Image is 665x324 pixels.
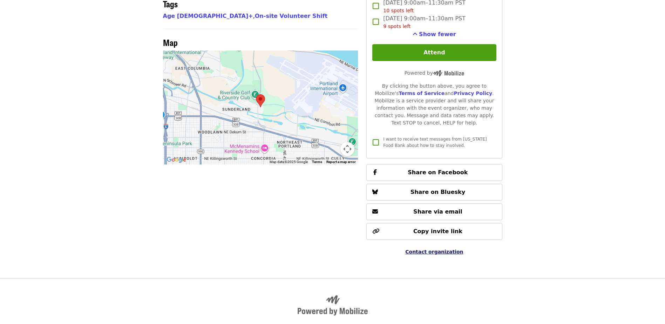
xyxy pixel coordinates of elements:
div: By clicking the button above, you agree to Mobilize's and . Mobilize is a service provider and wi... [372,82,496,127]
img: Powered by Mobilize [433,70,464,76]
span: 9 spots left [383,23,410,29]
button: See more timeslots [413,30,456,39]
a: On-site Volunteer Shift [255,13,327,19]
a: Privacy Policy [454,90,492,96]
span: I want to receive text messages from [US_STATE] Food Bank about how to stay involved. [383,137,487,148]
a: Age [DEMOGRAPHIC_DATA]+ [163,13,253,19]
a: Report a map error [326,160,356,164]
span: Powered by [405,70,464,76]
button: Map camera controls [340,142,354,156]
a: Open this area in Google Maps (opens a new window) [165,155,188,164]
span: Map data ©2025 Google [270,160,308,164]
button: Copy invite link [366,223,502,240]
button: Share on Bluesky [366,184,502,201]
span: Share on Bluesky [410,189,466,195]
span: Map [163,36,178,48]
span: 10 spots left [383,8,414,13]
button: Share on Facebook [366,164,502,181]
span: Copy invite link [413,228,462,235]
span: [DATE] 9:00am–11:30am PST [383,14,466,30]
button: Attend [372,44,496,61]
img: Google [165,155,188,164]
button: Share via email [366,203,502,220]
a: Contact organization [405,249,463,255]
span: , [163,13,255,19]
a: Terms of Service [399,90,445,96]
img: Powered by Mobilize [298,295,368,316]
span: Share on Facebook [408,169,468,176]
span: Share via email [413,208,462,215]
span: Show fewer [419,31,456,38]
a: Terms [312,160,322,164]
